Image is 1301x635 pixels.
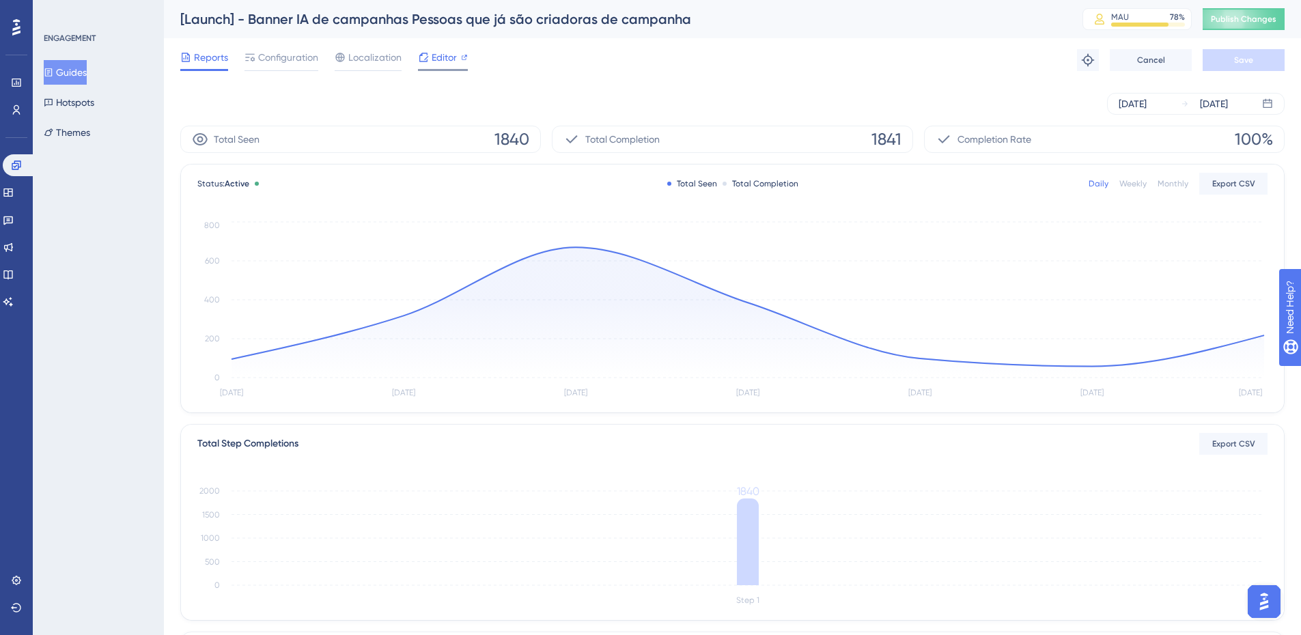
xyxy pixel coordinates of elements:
span: Save [1234,55,1253,66]
iframe: UserGuiding AI Assistant Launcher [1244,581,1285,622]
div: [DATE] [1200,96,1228,112]
div: Total Step Completions [197,436,298,452]
tspan: [DATE] [564,388,587,397]
span: Status: [197,178,249,189]
span: Publish Changes [1211,14,1276,25]
tspan: Step 1 [736,595,759,605]
span: Active [225,179,249,188]
button: Publish Changes [1203,8,1285,30]
div: Weekly [1119,178,1147,189]
div: [DATE] [1119,96,1147,112]
span: 1840 [494,128,529,150]
button: Hotspots [44,90,94,115]
span: Reports [194,49,228,66]
div: 78 % [1170,12,1185,23]
span: Export CSV [1212,438,1255,449]
span: 1841 [871,128,901,150]
button: Themes [44,120,90,145]
tspan: 1500 [202,510,220,520]
tspan: [DATE] [736,388,759,397]
tspan: [DATE] [1080,388,1104,397]
tspan: 800 [204,221,220,230]
button: Guides [44,60,87,85]
div: [Launch] - Banner IA de campanhas Pessoas que já são criadoras de campanha [180,10,1048,29]
tspan: 1840 [737,485,759,498]
tspan: 600 [205,256,220,266]
button: Export CSV [1199,173,1268,195]
tspan: 1000 [201,533,220,543]
div: Total Seen [667,178,717,189]
tspan: [DATE] [908,388,932,397]
div: Total Completion [723,178,798,189]
button: Cancel [1110,49,1192,71]
span: Cancel [1137,55,1165,66]
span: Configuration [258,49,318,66]
tspan: [DATE] [392,388,415,397]
tspan: 0 [214,580,220,590]
tspan: 0 [214,373,220,382]
span: Localization [348,49,402,66]
tspan: 200 [205,334,220,343]
span: Completion Rate [957,131,1031,147]
span: Total Seen [214,131,260,147]
span: Editor [432,49,457,66]
span: Need Help? [32,3,85,20]
div: Daily [1089,178,1108,189]
tspan: [DATE] [220,388,243,397]
tspan: 400 [204,295,220,305]
tspan: [DATE] [1239,388,1262,397]
button: Save [1203,49,1285,71]
span: 100% [1235,128,1273,150]
tspan: 2000 [199,486,220,496]
div: MAU [1111,12,1129,23]
div: ENGAGEMENT [44,33,96,44]
tspan: 500 [205,557,220,567]
button: Export CSV [1199,433,1268,455]
div: Monthly [1158,178,1188,189]
span: Total Completion [585,131,660,147]
span: Export CSV [1212,178,1255,189]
